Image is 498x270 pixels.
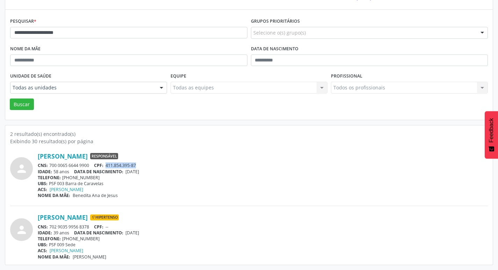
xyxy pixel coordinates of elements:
span: ACS: [38,248,47,254]
div: 700 0065 6644 9900 [38,162,488,168]
span: IDADE: [38,230,52,236]
span: Responsável [90,153,118,159]
span: CNS: [38,224,48,230]
div: PSF 003 Barra de Caravelas [38,181,488,187]
div: 2 resultado(s) encontrado(s) [10,130,488,138]
label: Unidade de saúde [10,71,51,82]
span: TELEFONE: [38,175,61,181]
div: 39 anos [38,230,488,236]
i: person [15,162,28,175]
span: [PERSON_NAME] [73,254,106,260]
label: Grupos prioritários [251,16,300,27]
span: CNS: [38,162,48,168]
div: 58 anos [38,169,488,175]
span: [DATE] [125,230,139,236]
div: [PHONE_NUMBER] [38,236,488,242]
div: [PHONE_NUMBER] [38,175,488,181]
span: Feedback [488,118,495,143]
button: Feedback - Mostrar pesquisa [485,111,498,159]
a: [PERSON_NAME] [38,213,88,221]
span: DATA DE NASCIMENTO: [74,230,123,236]
div: Exibindo 30 resultado(s) por página [10,138,488,145]
span: Selecione o(s) grupo(s) [253,29,306,36]
span: [DATE] [125,169,139,175]
div: 702 9035 9956 8378 [38,224,488,230]
span: Todas as unidades [13,84,153,91]
span: TELEFONE: [38,236,61,242]
span: Benedita Ana de Jesus [73,192,118,198]
div: PSF 009 Sede [38,242,488,248]
span: UBS: [38,242,48,248]
a: [PERSON_NAME] [50,187,83,192]
span: ACS: [38,187,47,192]
span: NOME DA MÃE: [38,192,70,198]
button: Buscar [10,98,34,110]
label: Pesquisar [10,16,36,27]
span: DATA DE NASCIMENTO: [74,169,123,175]
label: Nome da mãe [10,44,41,54]
label: Equipe [171,71,186,82]
span: CPF: [94,224,103,230]
span: 411.854.395-87 [106,162,136,168]
span: IDADE: [38,169,52,175]
label: Profissional [331,71,362,82]
a: [PERSON_NAME] [38,152,88,160]
label: Data de nascimento [251,44,298,54]
span: CPF: [94,162,103,168]
span: -- [106,224,108,230]
span: NOME DA MÃE: [38,254,70,260]
span: Hipertenso [90,214,119,221]
i: person [15,224,28,236]
span: UBS: [38,181,48,187]
a: [PERSON_NAME] [50,248,83,254]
